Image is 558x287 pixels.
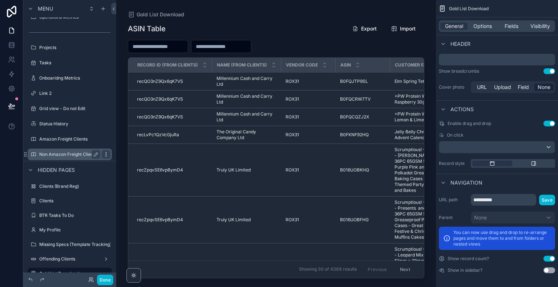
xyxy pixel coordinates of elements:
[439,68,479,74] div: Show breadcrumbs
[28,42,112,53] a: Projects
[340,62,351,68] span: ASIN
[445,23,463,30] span: General
[477,84,487,91] span: URL
[28,195,112,207] a: Clients
[518,84,529,91] span: Field
[439,84,468,90] label: Cover photo
[450,40,470,48] span: Header
[28,103,112,114] a: Grid view - Do not Edit
[28,72,112,84] a: Onboaridng Metrics
[395,264,415,275] button: Next
[539,195,555,205] button: Save
[39,198,110,204] label: Clients
[439,197,468,203] label: URL path
[28,181,112,192] a: Clients (Brand Reg)
[39,75,110,81] label: Onboaridng Metrics
[39,90,110,96] label: Link 2
[439,215,468,221] label: Parent
[39,106,110,112] label: Grid view - Do not Edit
[39,121,110,127] label: Status History
[494,84,511,91] span: Upload
[453,230,551,247] p: You can now use drag and drop to re-arrange pages and move them to and from folders or nested views
[39,45,110,50] label: Projects
[449,6,489,12] span: Gold List Download
[28,133,112,145] a: Amazon Freight Clients
[448,267,482,273] label: Show in sidebar?
[299,267,357,272] span: Showing 30 of 4369 results
[448,121,491,126] span: Enable drag and drop
[473,23,492,30] span: Options
[39,242,111,247] label: Missing Specs (Template Tracking)
[474,214,487,221] span: None
[137,62,198,68] span: Record ID (from Clients)
[28,224,112,236] a: My Profile
[439,54,555,65] div: scrollable content
[28,239,112,250] a: Missing Specs (Template Tracking)
[39,271,108,276] label: Gold List Download
[530,23,550,30] span: Visibility
[28,268,112,279] a: Gold List Download
[28,149,112,160] a: Non Amazon Freight Clients
[28,57,112,69] a: Tasks
[38,5,53,12] span: Menu
[505,23,518,30] span: Fields
[447,132,464,138] span: On click
[39,183,110,189] label: Clients (Brand Reg)
[448,256,489,262] label: Show record count?
[395,62,450,68] span: Customer Facing Title
[217,62,267,68] span: Name (from Clients)
[450,106,474,113] span: Actions
[97,275,113,285] button: Done
[439,161,468,166] label: Record style
[471,211,555,224] button: None
[286,62,318,68] span: Vendor Code
[39,227,110,233] label: My Profile
[39,213,110,218] label: BTR Tasks To Do
[38,166,75,174] span: Hidden pages
[39,256,100,262] label: Offending Clients
[39,136,110,142] label: Amazon Freight Clients
[28,210,112,221] a: BTR Tasks To Do
[39,60,110,66] label: Tasks
[28,118,112,130] a: Status History
[28,253,112,265] a: Offending Clients
[39,151,97,157] label: Non Amazon Freight Clients
[450,179,482,186] span: Navigation
[538,84,550,91] span: None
